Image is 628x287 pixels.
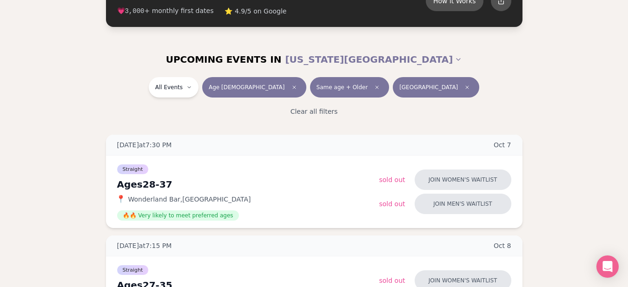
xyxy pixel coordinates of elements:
button: All Events [149,77,198,98]
span: 📍 [117,196,125,203]
span: Sold Out [379,277,405,284]
span: Sold Out [379,176,405,183]
span: Sold Out [379,200,405,208]
span: [GEOGRAPHIC_DATA] [399,84,458,91]
span: Oct 7 [494,140,511,150]
span: ⭐ 4.9/5 on Google [225,7,286,16]
button: Clear all filters [285,101,344,122]
button: Same age + OlderClear preference [310,77,390,98]
span: Wonderland Bar , [GEOGRAPHIC_DATA] [128,195,251,204]
button: Join women's waitlist [415,170,511,190]
span: 3,000 [125,7,145,15]
button: Join men's waitlist [415,194,511,214]
div: Open Intercom Messenger [596,255,619,278]
span: Age [DEMOGRAPHIC_DATA] [209,84,284,91]
span: [DATE] at 7:30 PM [117,140,172,150]
span: 💗 + monthly first dates [117,6,214,16]
button: [US_STATE][GEOGRAPHIC_DATA] [285,49,462,70]
span: Clear age [289,82,300,93]
span: Clear borough filter [462,82,473,93]
span: UPCOMING EVENTS IN [166,53,282,66]
span: Same age + Older [317,84,368,91]
span: Straight [117,265,149,275]
span: 🔥🔥 Very likely to meet preferred ages [117,210,239,221]
button: [GEOGRAPHIC_DATA]Clear borough filter [393,77,479,98]
div: Ages 28-37 [117,178,379,191]
span: Straight [117,164,149,174]
span: Clear preference [371,82,383,93]
span: Oct 8 [494,241,511,250]
span: All Events [155,84,183,91]
span: [DATE] at 7:15 PM [117,241,172,250]
button: Age [DEMOGRAPHIC_DATA]Clear age [202,77,306,98]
